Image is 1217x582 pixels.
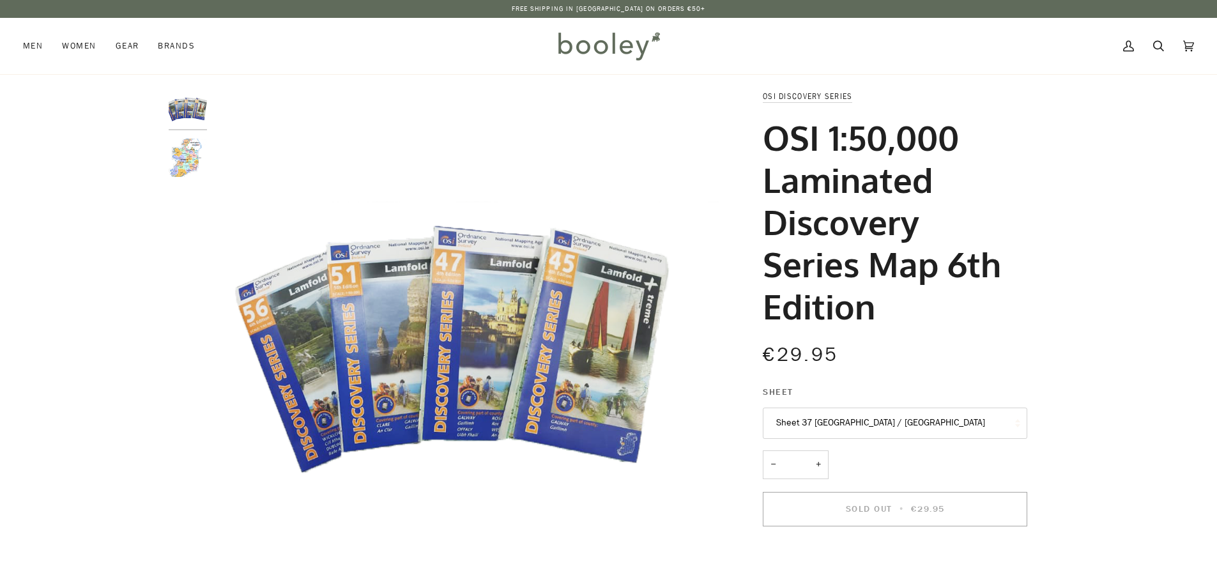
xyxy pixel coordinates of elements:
[116,40,139,52] span: Gear
[896,503,908,515] span: •
[846,503,892,515] span: Sold Out
[169,139,207,177] img: OSI 1:50,000 Laminated Discovery series Map - Booley Galway
[763,385,793,399] span: Sheet
[808,450,829,479] button: +
[763,408,1027,439] button: Sheet 37 [GEOGRAPHIC_DATA] / [GEOGRAPHIC_DATA]
[763,450,783,479] button: −
[763,450,829,479] input: Quantity
[148,18,204,74] a: Brands
[512,4,706,14] p: Free Shipping in [GEOGRAPHIC_DATA] on Orders €50+
[553,27,664,65] img: Booley
[23,40,43,52] span: Men
[763,116,1018,328] h1: OSI 1:50,000 Laminated Discovery Series Map 6th Edition
[62,40,96,52] span: Women
[911,503,944,515] span: €29.95
[763,492,1027,526] button: Sold Out • €29.95
[52,18,105,74] a: Women
[169,89,207,128] img: OSI 1:50,000 Laminated Discovery series Map - Booley Galway
[23,18,52,74] a: Men
[763,91,852,102] a: OSI Discovery Series
[106,18,149,74] a: Gear
[763,342,838,368] span: €29.95
[158,40,195,52] span: Brands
